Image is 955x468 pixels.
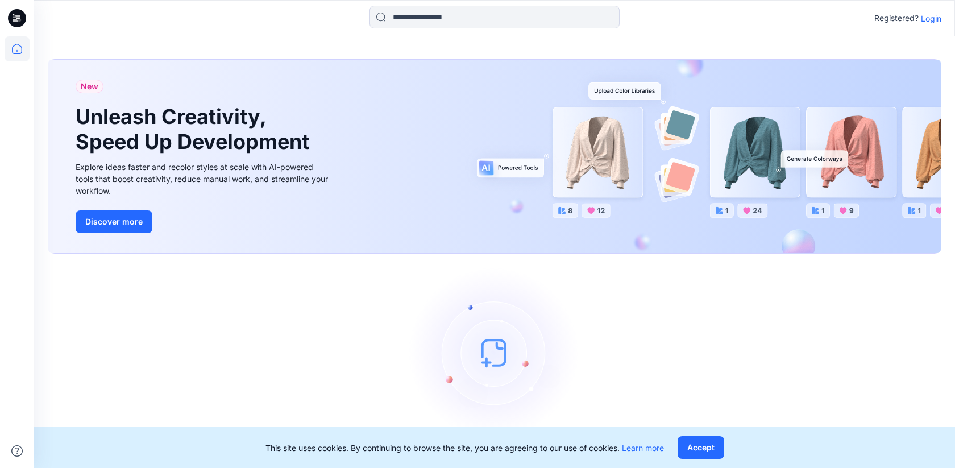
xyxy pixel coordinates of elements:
[921,13,941,24] p: Login
[81,80,98,93] span: New
[76,105,314,154] h1: Unleash Creativity, Speed Up Development
[265,442,664,454] p: This site uses cookies. By continuing to browse the site, you are agreeing to our use of cookies.
[874,11,919,25] p: Registered?
[76,210,152,233] button: Discover more
[622,443,664,453] a: Learn more
[76,161,331,197] div: Explore ideas faster and recolor styles at scale with AI-powered tools that boost creativity, red...
[76,210,331,233] a: Discover more
[409,267,580,438] img: empty-state-image.svg
[678,436,724,459] button: Accept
